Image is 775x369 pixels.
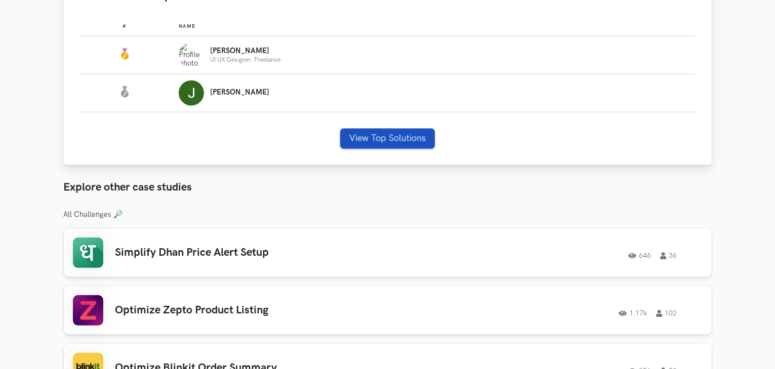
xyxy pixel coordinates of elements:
[619,310,647,317] span: 1.17k
[115,246,403,259] h3: Simplify Dhan Price Alert Setup
[80,15,696,112] table: Leaderboard
[64,228,712,277] a: Simplify Dhan Price Alert Setup64636
[64,12,712,165] div: Leaderboard & Top Solutions
[340,128,435,149] button: View Top Solutions
[64,286,712,335] a: Optimize Zepto Product Listing1.17k102
[118,48,131,60] img: Gold Medal
[179,42,204,68] img: Profile photo
[661,252,677,259] span: 36
[210,57,280,63] p: UI UX Designer, Freelance
[64,210,712,219] h3: All Challenges 🔎
[64,181,712,194] h3: Explore other case studies
[210,88,269,97] p: [PERSON_NAME]
[657,310,677,317] span: 102
[123,23,127,29] span: #
[115,304,403,317] h3: Optimize Zepto Product Listing
[179,80,204,106] img: Profile photo
[629,252,651,259] span: 646
[210,47,280,55] p: [PERSON_NAME]
[118,86,131,98] img: Silver Medal
[179,23,195,29] span: Name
